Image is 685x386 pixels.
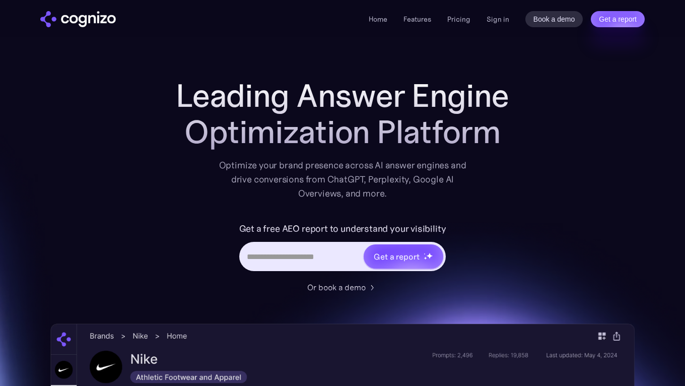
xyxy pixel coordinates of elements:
[591,11,645,27] a: Get a report
[374,250,419,263] div: Get a report
[40,11,116,27] a: home
[426,252,433,259] img: star
[525,11,583,27] a: Book a demo
[363,243,444,270] a: Get a reportstarstarstar
[239,221,446,276] form: Hero URL Input Form
[239,221,446,237] label: Get a free AEO report to understand your visibility
[141,78,544,150] h1: Leading Answer Engine Optimization Platform
[219,158,466,201] div: Optimize your brand presence across AI answer engines and drive conversions from ChatGPT, Perplex...
[369,15,387,24] a: Home
[307,281,378,293] a: Or book a demo
[307,281,366,293] div: Or book a demo
[487,13,509,25] a: Sign in
[447,15,470,24] a: Pricing
[424,253,425,254] img: star
[403,15,431,24] a: Features
[40,11,116,27] img: cognizo logo
[424,256,427,260] img: star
